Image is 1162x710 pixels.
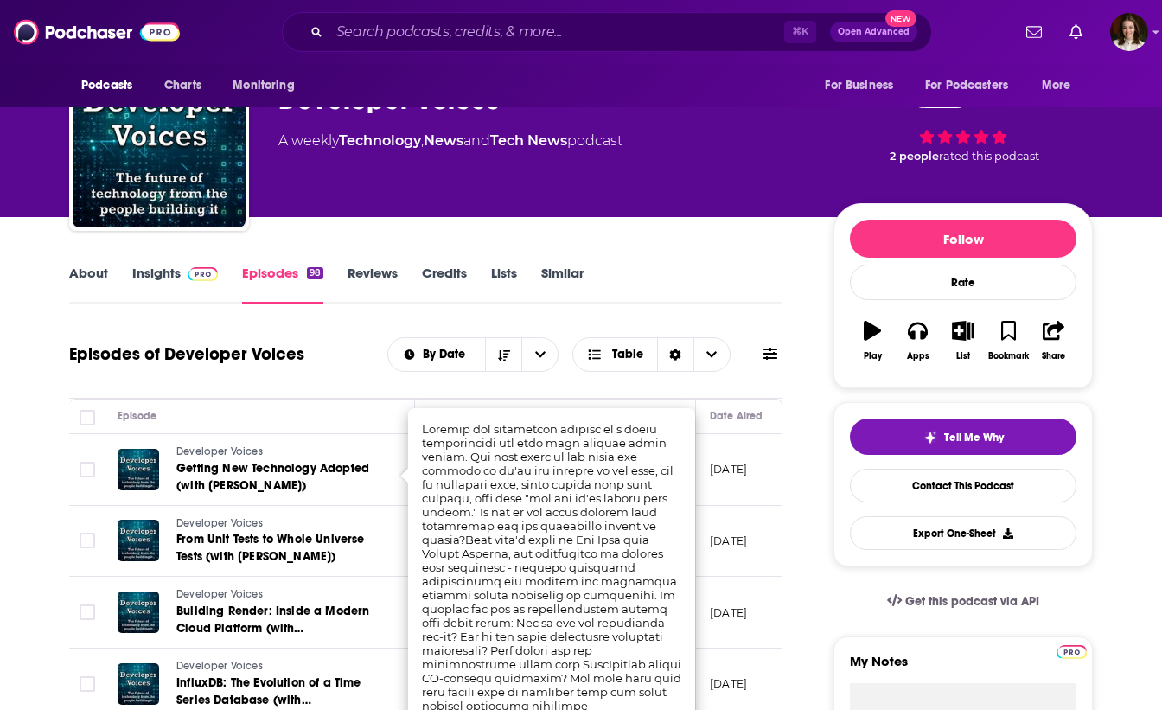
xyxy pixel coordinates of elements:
[132,265,218,304] a: InsightsPodchaser Pro
[73,54,246,227] img: Developer Voices
[710,406,763,426] div: Date Aired
[850,469,1076,502] a: Contact This Podcast
[176,531,384,566] a: From Unit Tests to Whole Universe Tests (with [PERSON_NAME])
[873,580,1053,623] a: Get this podcast via API
[176,460,384,495] a: Getting New Technology Adopted (with [PERSON_NAME])
[612,349,643,361] span: Table
[850,419,1076,455] button: tell me why sparkleTell Me Why
[463,132,490,149] span: and
[421,132,424,149] span: ,
[671,406,692,427] button: Column Actions
[833,67,1093,174] div: 58 2 peoplerated this podcast
[176,532,365,564] span: From Unit Tests to Whole Universe Tests (with [PERSON_NAME])
[164,74,201,98] span: Charts
[233,74,294,98] span: Monitoring
[329,18,784,46] input: Search podcasts, credits, & more...
[923,431,937,445] img: tell me why sparkle
[850,265,1076,300] div: Rate
[1057,643,1087,659] a: Pro website
[485,338,521,371] button: Sort Direction
[80,462,95,477] span: Toggle select row
[69,69,155,102] button: open menu
[1031,310,1076,372] button: Share
[339,132,421,149] a: Technology
[541,265,584,304] a: Similar
[710,462,747,477] p: [DATE]
[1110,13,1148,51] span: Logged in as MGile
[1030,69,1093,102] button: open menu
[1057,645,1087,659] img: Podchaser Pro
[521,338,558,371] button: open menu
[914,69,1033,102] button: open menu
[388,349,486,361] button: open menu
[387,337,559,372] h2: Choose List sort
[278,131,622,151] div: A weekly podcast
[176,588,263,600] span: Developer Voices
[1042,351,1065,361] div: Share
[850,310,895,372] button: Play
[424,132,463,149] a: News
[153,69,212,102] a: Charts
[348,265,398,304] a: Reviews
[864,351,882,361] div: Play
[1110,13,1148,51] button: Show profile menu
[941,310,986,372] button: List
[242,265,323,304] a: Episodes98
[176,516,384,532] a: Developer Voices
[282,12,932,52] div: Search podcasts, credits, & more...
[14,16,180,48] img: Podchaser - Follow, Share and Rate Podcasts
[890,150,939,163] span: 2 people
[710,605,747,620] p: [DATE]
[710,676,747,691] p: [DATE]
[118,406,156,426] div: Episode
[830,22,917,42] button: Open AdvancedNew
[491,265,517,304] a: Lists
[939,150,1039,163] span: rated this podcast
[176,659,384,675] a: Developer Voices
[220,69,316,102] button: open menu
[1042,74,1071,98] span: More
[176,445,263,457] span: Developer Voices
[422,265,467,304] a: Credits
[988,351,1029,361] div: Bookmark
[80,676,95,692] span: Toggle select row
[850,220,1076,258] button: Follow
[490,132,567,149] a: Tech News
[429,406,484,426] div: Description
[825,74,893,98] span: For Business
[188,267,218,281] img: Podchaser Pro
[944,431,1004,445] span: Tell Me Why
[885,10,916,27] span: New
[81,74,132,98] span: Podcasts
[838,28,910,36] span: Open Advanced
[69,343,304,365] h1: Episodes of Developer Voices
[1063,17,1089,47] a: Show notifications dropdown
[907,351,929,361] div: Apps
[176,461,369,493] span: Getting New Technology Adopted (with [PERSON_NAME])
[176,675,384,709] a: InfluxDB: The Evolution of a Time Series Database (with [PERSON_NAME])
[80,533,95,548] span: Toggle select row
[657,338,693,371] div: Sort Direction
[572,337,731,372] button: Choose View
[850,653,1076,683] label: My Notes
[80,604,95,620] span: Toggle select row
[176,660,263,672] span: Developer Voices
[925,74,1008,98] span: For Podcasters
[423,349,471,361] span: By Date
[176,587,384,603] a: Developer Voices
[176,604,369,653] span: Building Render: Inside a Modern Cloud Platform (with [PERSON_NAME])
[307,267,323,279] div: 98
[813,69,915,102] button: open menu
[1019,17,1049,47] a: Show notifications dropdown
[784,21,816,43] span: ⌘ K
[176,603,384,637] a: Building Render: Inside a Modern Cloud Platform (with [PERSON_NAME])
[710,534,747,548] p: [DATE]
[176,517,263,529] span: Developer Voices
[956,351,970,361] div: List
[69,265,108,304] a: About
[986,310,1031,372] button: Bookmark
[1110,13,1148,51] img: User Profile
